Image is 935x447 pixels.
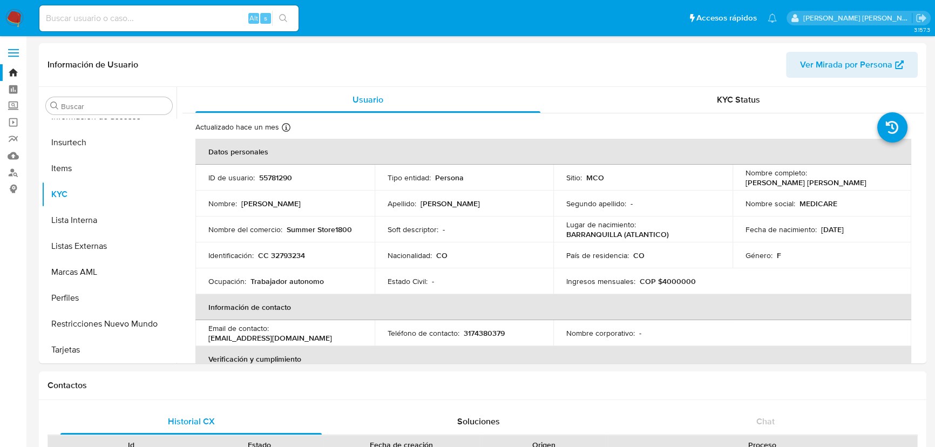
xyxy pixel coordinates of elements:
p: 55781290 [259,173,292,182]
span: Ver Mirada por Persona [800,52,892,78]
p: Summer Store1800 [287,225,352,234]
p: [EMAIL_ADDRESS][DOMAIN_NAME] [208,333,332,343]
p: [PERSON_NAME] [PERSON_NAME] [746,178,866,187]
p: Nombre social : [746,199,795,208]
p: COP $4000000 [640,276,696,286]
p: Estado Civil : [388,276,428,286]
button: Perfiles [42,285,177,311]
input: Buscar usuario o caso... [39,11,299,25]
a: Notificaciones [768,13,777,23]
span: KYC Status [717,93,760,106]
p: Email de contacto : [208,323,269,333]
p: Persona [435,173,464,182]
span: Accesos rápidos [696,12,757,24]
span: Usuario [353,93,383,106]
p: Nombre : [208,199,237,208]
p: Segundo apellido : [566,199,626,208]
span: Chat [756,415,775,428]
p: - [639,328,641,338]
p: [DATE] [821,225,844,234]
p: Nombre del comercio : [208,225,282,234]
p: MEDICARE [800,199,837,208]
a: Salir [916,12,927,24]
h1: Contactos [48,380,918,391]
p: Identificación : [208,250,254,260]
p: Ocupación : [208,276,246,286]
p: BARRANQUILLA (ATLANTICO) [566,229,669,239]
button: Tarjetas [42,337,177,363]
input: Buscar [61,101,168,111]
p: Trabajador autonomo [250,276,324,286]
p: Soft descriptor : [388,225,438,234]
th: Verificación y cumplimiento [195,346,911,372]
p: CO [436,250,448,260]
button: Restricciones Nuevo Mundo [42,311,177,337]
p: Actualizado hace un mes [195,122,279,132]
span: Alt [249,13,258,23]
button: Lista Interna [42,207,177,233]
p: CC 32793234 [258,250,305,260]
p: Nombre completo : [746,168,807,178]
p: Lugar de nacimiento : [566,220,636,229]
span: s [264,13,267,23]
p: Apellido : [388,199,416,208]
p: Nacionalidad : [388,250,432,260]
p: Teléfono de contacto : [388,328,459,338]
span: Historial CX [167,415,214,428]
th: Información de contacto [195,294,911,320]
span: Soluciones [457,415,499,428]
button: Insurtech [42,130,177,155]
p: - [432,276,434,286]
h1: Información de Usuario [48,59,138,70]
button: KYC [42,181,177,207]
p: MCO [586,173,604,182]
p: Ingresos mensuales : [566,276,635,286]
th: Datos personales [195,139,911,165]
p: ID de usuario : [208,173,255,182]
p: [PERSON_NAME] [241,199,301,208]
button: Buscar [50,101,59,110]
p: Género : [746,250,773,260]
p: Nombre corporativo : [566,328,635,338]
button: Items [42,155,177,181]
p: CO [633,250,645,260]
button: Listas Externas [42,233,177,259]
p: - [443,225,445,234]
p: 3174380379 [464,328,505,338]
p: [PERSON_NAME] [421,199,480,208]
p: Sitio : [566,173,582,182]
p: Fecha de nacimiento : [746,225,817,234]
p: País de residencia : [566,250,629,260]
p: - [631,199,633,208]
button: Ver Mirada por Persona [786,52,918,78]
button: Marcas AML [42,259,177,285]
p: Tipo entidad : [388,173,431,182]
p: leonardo.alvarezortiz@mercadolibre.com.co [803,13,912,23]
p: F [777,250,781,260]
button: search-icon [272,11,294,26]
